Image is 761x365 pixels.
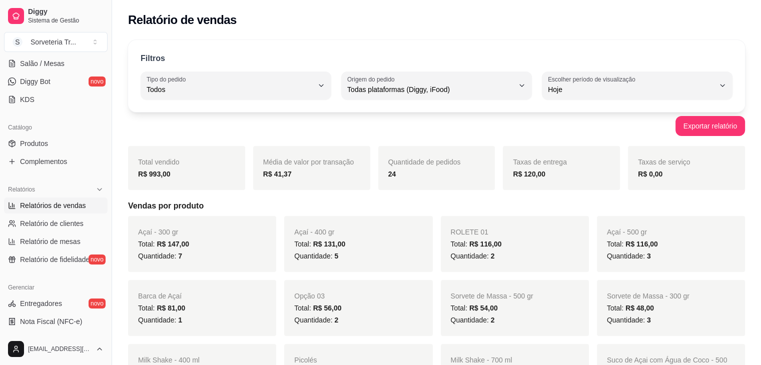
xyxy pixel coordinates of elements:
[4,251,108,267] a: Relatório de fidelidadenovo
[513,158,566,166] span: Taxas de entrega
[341,71,532,99] button: Origem do pedidoTodas plataformas (Diggy, iFood)
[20,298,62,308] span: Entregadores
[13,37,23,47] span: S
[347,84,514,94] span: Todas plataformas (Diggy, iFood)
[607,240,658,248] span: Total:
[20,138,48,148] span: Produtos
[4,55,108,71] a: Salão / Mesas
[607,316,651,324] span: Quantidade:
[4,73,108,89] a: Diggy Botnovo
[263,170,292,178] strong: R$ 41,37
[647,316,651,324] span: 3
[647,252,651,260] span: 3
[141,71,331,99] button: Tipo do pedidoTodos
[4,331,108,347] a: Controle de caixa
[28,7,104,16] span: Diggy
[4,233,108,249] a: Relatório de mesas
[451,228,488,236] span: ROLETE 01
[294,316,338,324] span: Quantidade:
[334,316,338,324] span: 2
[451,356,512,364] span: Milk Shake - 700 ml
[138,356,200,364] span: Milk Shake - 400 ml
[138,252,182,260] span: Quantidade:
[607,252,651,260] span: Quantidade:
[157,304,185,312] span: R$ 81,00
[334,252,338,260] span: 5
[20,218,84,228] span: Relatório de clientes
[491,252,495,260] span: 2
[294,252,338,260] span: Quantidade:
[147,75,189,83] label: Tipo do pedido
[469,240,502,248] span: R$ 116,00
[469,304,498,312] span: R$ 54,00
[128,200,745,212] h5: Vendas por produto
[20,156,67,166] span: Complementos
[513,170,545,178] strong: R$ 120,00
[294,304,341,312] span: Total:
[138,316,182,324] span: Quantidade:
[491,316,495,324] span: 2
[4,279,108,295] div: Gerenciar
[548,75,638,83] label: Escolher período de visualização
[178,316,182,324] span: 1
[313,240,346,248] span: R$ 131,00
[138,170,171,178] strong: R$ 993,00
[542,71,732,99] button: Escolher período de visualizaçãoHoje
[4,197,108,213] a: Relatórios de vendas
[607,292,689,300] span: Sorvete de Massa - 300 gr
[294,240,345,248] span: Total:
[4,91,108,107] a: KDS
[8,185,35,193] span: Relatórios
[20,94,35,104] span: KDS
[263,158,354,166] span: Média de valor por transação
[4,4,108,28] a: DiggySistema de Gestão
[294,228,334,236] span: Açaí - 400 gr
[4,313,108,329] a: Nota Fiscal (NFC-e)
[451,316,495,324] span: Quantidade:
[607,304,654,312] span: Total:
[157,240,189,248] span: R$ 147,00
[20,236,81,246] span: Relatório de mesas
[347,75,398,83] label: Origem do pedido
[138,304,185,312] span: Total:
[451,252,495,260] span: Quantidade:
[4,119,108,135] div: Catálogo
[20,58,65,68] span: Salão / Mesas
[451,240,502,248] span: Total:
[451,292,533,300] span: Sorvete de Massa - 500 gr
[4,135,108,151] a: Produtos
[313,304,342,312] span: R$ 56,00
[138,228,178,236] span: Açaí - 300 gr
[675,116,745,136] button: Exportar relatório
[138,240,189,248] span: Total:
[28,16,104,24] span: Sistema de Gestão
[548,84,714,94] span: Hoje
[20,76,51,86] span: Diggy Bot
[178,252,182,260] span: 7
[638,170,662,178] strong: R$ 0,00
[625,304,654,312] span: R$ 48,00
[4,32,108,52] button: Select a team
[138,158,180,166] span: Total vendido
[388,170,396,178] strong: 24
[141,52,165,64] p: Filtros
[294,292,325,300] span: Opção 03
[638,158,690,166] span: Taxas de serviço
[388,158,461,166] span: Quantidade de pedidos
[28,345,92,353] span: [EMAIL_ADDRESS][DOMAIN_NAME]
[625,240,658,248] span: R$ 116,00
[4,337,108,361] button: [EMAIL_ADDRESS][DOMAIN_NAME]
[147,84,313,94] span: Todos
[451,304,498,312] span: Total:
[294,356,317,364] span: Picolés
[20,254,90,264] span: Relatório de fidelidade
[31,37,76,47] div: Sorveteria Tr ...
[4,215,108,231] a: Relatório de clientes
[4,295,108,311] a: Entregadoresnovo
[128,12,237,28] h2: Relatório de vendas
[20,200,86,210] span: Relatórios de vendas
[138,292,182,300] span: Barca de Açaí
[20,316,82,326] span: Nota Fiscal (NFC-e)
[4,153,108,169] a: Complementos
[607,228,647,236] span: Açaí - 500 gr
